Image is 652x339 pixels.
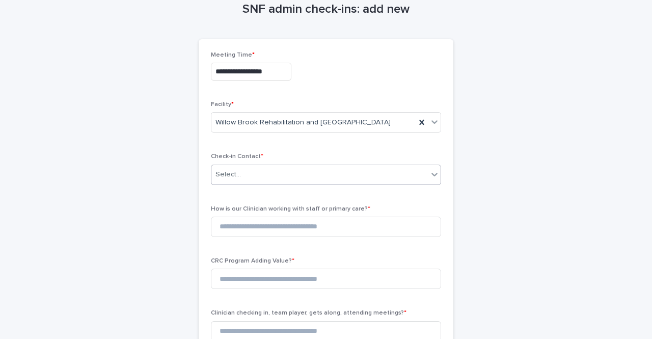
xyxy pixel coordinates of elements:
[199,2,453,17] h1: SNF admin check-ins: add new
[211,101,234,108] span: Facility
[215,169,241,180] div: Select...
[211,258,294,264] span: CRC Program Adding Value?
[215,117,391,128] span: Willow Brook Rehabilitation and [GEOGRAPHIC_DATA]
[211,206,370,212] span: How is our Clinician working with staff or primary care?
[211,52,255,58] span: Meeting Time
[211,310,406,316] span: Clinician checking in, team player, gets along, attending meetings?
[211,153,263,160] span: Check-in Contact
